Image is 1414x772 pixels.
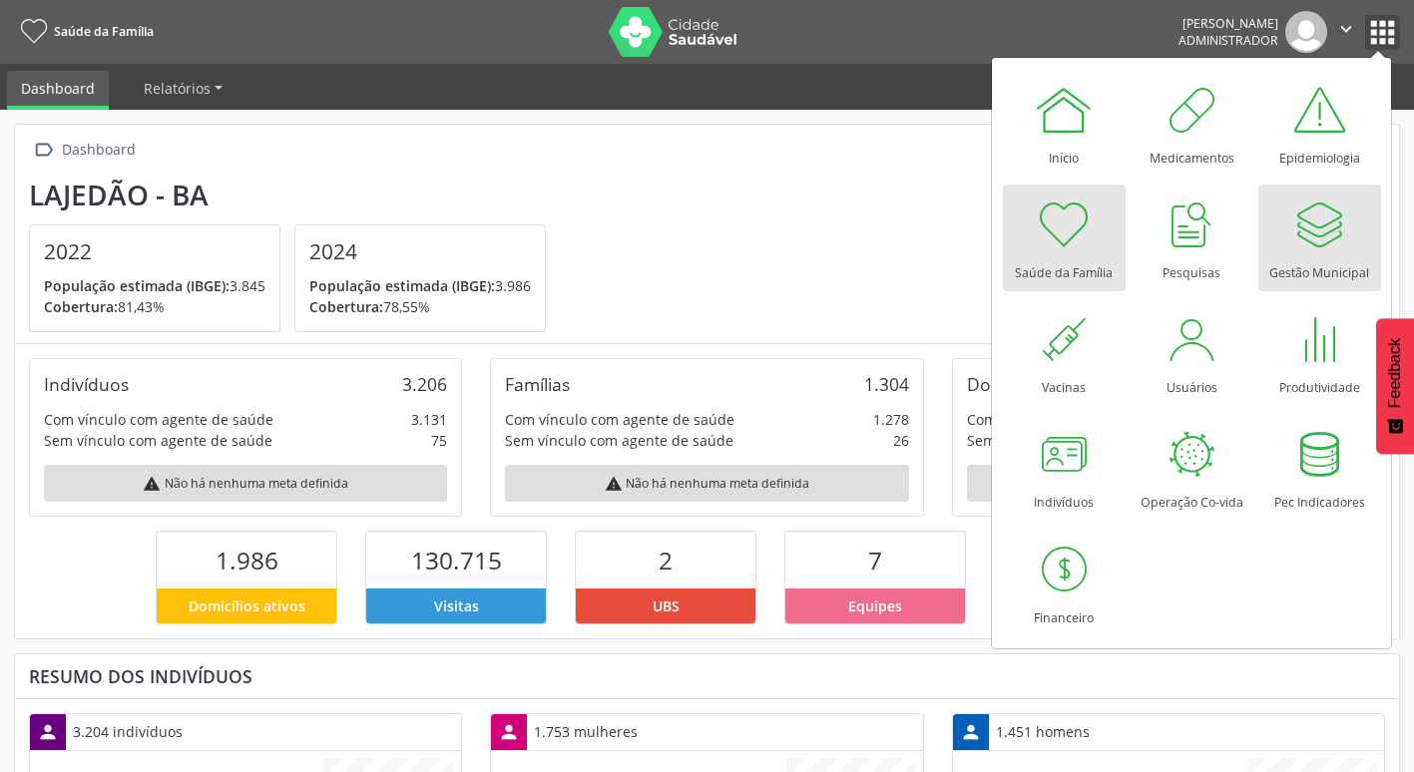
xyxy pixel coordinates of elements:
[659,544,673,577] span: 2
[1003,70,1126,177] a: Início
[1131,299,1253,406] a: Usuários
[967,465,1370,502] div: Não há nenhuma meta definida
[1003,530,1126,636] a: Financeiro
[1285,11,1327,53] img: img
[44,275,265,296] p: 3.845
[54,23,154,40] span: Saúde da Família
[216,544,278,577] span: 1.986
[1386,338,1404,408] span: Feedback
[893,430,909,451] div: 26
[309,297,383,316] span: Cobertura:
[1327,11,1365,53] button: 
[130,71,236,106] a: Relatórios
[1003,185,1126,291] a: Saúde da Família
[868,544,882,577] span: 7
[29,136,139,165] a:  Dashboard
[505,465,908,502] div: Não há nenhuma meta definida
[37,721,59,743] i: person
[1178,32,1278,49] span: Administrador
[309,275,531,296] p: 3.986
[44,409,273,430] div: Com vínculo com agente de saúde
[29,136,58,165] i: 
[7,71,109,110] a: Dashboard
[1131,414,1253,521] a: Operação Co-vida
[1258,70,1381,177] a: Epidemiologia
[44,239,265,264] h4: 2022
[411,544,502,577] span: 130.715
[1131,185,1253,291] a: Pesquisas
[58,136,139,165] div: Dashboard
[967,373,1050,395] div: Domicílios
[44,297,118,316] span: Cobertura:
[1003,299,1126,406] a: Vacinas
[967,409,1196,430] div: Com vínculo com agente de saúde
[309,239,531,264] h4: 2024
[505,373,570,395] div: Famílias
[1376,318,1414,454] button: Feedback - Mostrar pesquisa
[1178,15,1278,32] div: [PERSON_NAME]
[14,15,154,48] a: Saúde da Família
[44,430,272,451] div: Sem vínculo com agente de saúde
[402,373,447,395] div: 3.206
[989,714,1097,749] div: 1.451 homens
[411,409,447,430] div: 3.131
[1003,414,1126,521] a: Indivíduos
[873,409,909,430] div: 1.278
[527,714,645,749] div: 1.753 mulheres
[309,296,531,317] p: 78,55%
[44,465,447,502] div: Não há nenhuma meta definida
[864,373,909,395] div: 1.304
[505,409,734,430] div: Com vínculo com agente de saúde
[1335,18,1357,40] i: 
[967,430,1195,451] div: Sem vínculo com agente de saúde
[1365,15,1400,50] button: apps
[960,721,982,743] i: person
[44,373,129,395] div: Indivíduos
[1131,70,1253,177] a: Medicamentos
[1258,185,1381,291] a: Gestão Municipal
[143,475,161,493] i: warning
[605,475,623,493] i: warning
[434,595,479,616] span: Visitas
[498,721,520,743] i: person
[1258,414,1381,521] a: Pec Indicadores
[653,595,680,616] span: UBS
[29,665,1385,687] div: Resumo dos indivíduos
[431,430,447,451] div: 75
[309,276,495,295] span: População estimada (IBGE):
[189,595,305,616] span: Domicílios ativos
[29,179,560,211] div: Lajedão - BA
[505,430,733,451] div: Sem vínculo com agente de saúde
[44,296,265,317] p: 81,43%
[1258,299,1381,406] a: Produtividade
[848,595,902,616] span: Equipes
[66,714,190,749] div: 3.204 indivíduos
[144,79,211,98] span: Relatórios
[44,276,230,295] span: População estimada (IBGE):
